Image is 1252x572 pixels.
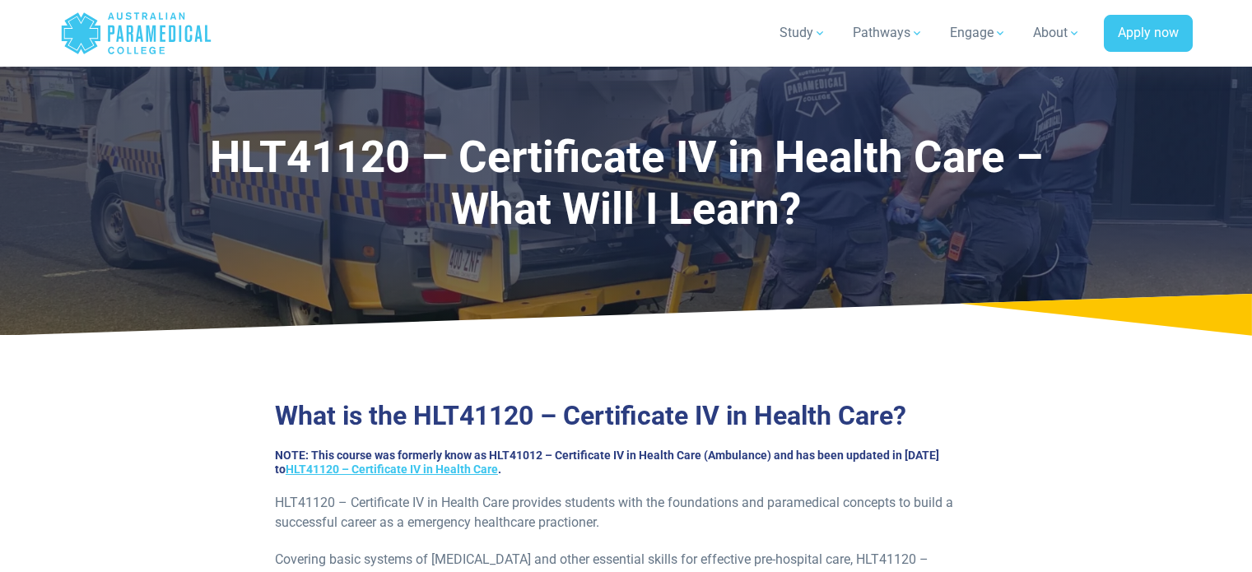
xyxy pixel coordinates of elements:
a: About [1023,10,1091,56]
h1: HLT41120 – Certificate IV in Health Care – What Will I Learn? [202,132,1051,236]
a: Australian Paramedical College [60,7,212,60]
h2: What is the HLT41120 – Certificate IV in Health Care? [275,400,977,431]
a: Pathways [843,10,933,56]
p: HLT41120 – Certificate IV in Health Care provides students with the foundations and paramedical c... [275,493,977,532]
a: Study [770,10,836,56]
a: Engage [940,10,1017,56]
h6: NOTE: This course was formerly know as HLT41012 – Certificate IV in Health Care (Ambulance) and h... [275,449,977,477]
a: Apply now [1104,15,1193,53]
a: HLT41120 – Certificate IV in Health Care [286,463,498,476]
